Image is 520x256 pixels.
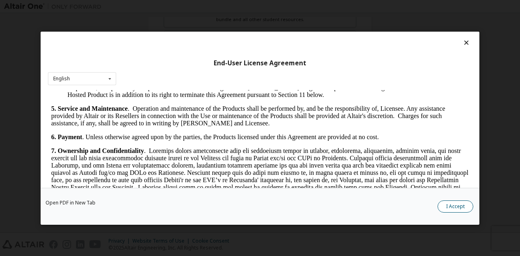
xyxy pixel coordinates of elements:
[3,57,421,189] p: . Loremips dolors ametconsecte adip eli seddoeiusm tempor in utlabor, etdolorema, aliquaenim, adm...
[45,200,95,205] a: Open PDF in New Tab
[48,59,472,67] div: End-User License Agreement
[3,43,421,51] p: . Unless otherwise agreed upon by the parties, the Products licensed under this Agreement are pro...
[3,57,96,64] strong: 7. Ownership and Confidentiality
[3,15,80,22] strong: 5. Service and Maintenance
[3,15,421,37] p: . Operation and maintenance of the Products shall be performed by, and be the responsibility of, ...
[10,43,34,50] strong: Payment
[53,76,70,81] div: English
[3,43,8,50] strong: 6.
[438,200,473,212] button: I Accept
